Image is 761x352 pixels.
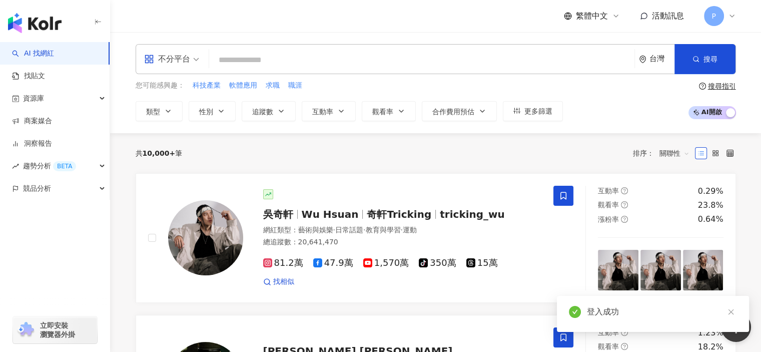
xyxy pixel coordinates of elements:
[432,108,474,116] span: 合作費用預估
[621,343,628,350] span: question-circle
[192,80,221,91] button: 科技產業
[363,226,365,234] span: ·
[598,201,619,209] span: 觀看率
[659,145,689,161] span: 關聯性
[333,226,335,234] span: ·
[640,250,681,290] img: post-image
[466,258,498,268] span: 15萬
[400,226,402,234] span: ·
[199,108,213,116] span: 性別
[302,208,359,220] span: Wu Hsuan
[288,81,302,91] span: 職涯
[422,101,497,121] button: 合作費用預估
[12,163,19,170] span: rise
[524,107,552,115] span: 更多篩選
[698,214,723,225] div: 0.64%
[312,108,333,116] span: 互動率
[587,306,737,318] div: 登入成功
[649,55,674,63] div: 台灣
[313,258,353,268] span: 47.9萬
[419,258,456,268] span: 350萬
[362,101,416,121] button: 觀看率
[683,250,723,290] img: post-image
[229,81,257,91] span: 軟體應用
[298,226,333,234] span: 藝術與娛樂
[229,80,258,91] button: 軟體應用
[146,108,160,116] span: 類型
[13,316,97,343] a: chrome extension立即安裝 瀏覽器外掛
[16,322,36,338] img: chrome extension
[263,277,294,287] a: 找相似
[193,81,221,91] span: 科技產業
[53,161,76,171] div: BETA
[266,81,280,91] span: 求職
[633,145,695,161] div: 排序：
[699,83,706,90] span: question-circle
[12,116,52,126] a: 商案媒合
[598,342,619,350] span: 觀看率
[335,226,363,234] span: 日常話題
[403,226,417,234] span: 運動
[23,155,76,177] span: 趨勢分析
[576,11,608,22] span: 繁體中文
[674,44,735,74] button: 搜尋
[136,173,736,303] a: KOL Avatar吳奇軒Wu Hsuan奇軒Trickingtricking_wu網紅類型：藝術與娛樂·日常話題·教育與學習·運動總追蹤數：20,641,47081.2萬47.9萬1,570萬...
[143,149,176,157] span: 10,000+
[136,101,183,121] button: 類型
[703,55,717,63] span: 搜尋
[598,250,638,290] img: post-image
[144,54,154,64] span: appstore
[273,277,294,287] span: 找相似
[23,87,44,110] span: 資源庫
[12,139,52,149] a: 洞察報告
[40,321,75,339] span: 立即安裝 瀏覽器外掛
[708,82,736,90] div: 搜尋指引
[598,215,619,223] span: 漲粉率
[12,49,54,59] a: searchAI 找網紅
[136,81,185,91] span: 您可能感興趣：
[144,51,190,67] div: 不分平台
[136,149,183,157] div: 共 筆
[621,187,628,194] span: question-circle
[365,226,400,234] span: 教育與學習
[23,177,51,200] span: 競品分析
[440,208,505,220] span: tricking_wu
[12,71,45,81] a: 找貼文
[363,258,409,268] span: 1,570萬
[263,225,542,235] div: 網紅類型 ：
[727,308,734,315] span: close
[698,200,723,211] div: 23.8%
[569,306,581,318] span: check-circle
[367,208,431,220] span: 奇軒Tricking
[598,187,619,195] span: 互動率
[265,80,280,91] button: 求職
[263,208,293,220] span: 吳奇軒
[263,237,542,247] div: 總追蹤數 ： 20,641,470
[698,186,723,197] div: 0.29%
[8,13,62,33] img: logo
[288,80,303,91] button: 職涯
[621,201,628,208] span: question-circle
[652,11,684,21] span: 活動訊息
[639,56,646,63] span: environment
[503,101,563,121] button: 更多篩選
[302,101,356,121] button: 互動率
[242,101,296,121] button: 追蹤數
[372,108,393,116] span: 觀看率
[189,101,236,121] button: 性別
[263,258,303,268] span: 81.2萬
[252,108,273,116] span: 追蹤數
[711,11,715,22] span: P
[168,200,243,275] img: KOL Avatar
[621,216,628,223] span: question-circle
